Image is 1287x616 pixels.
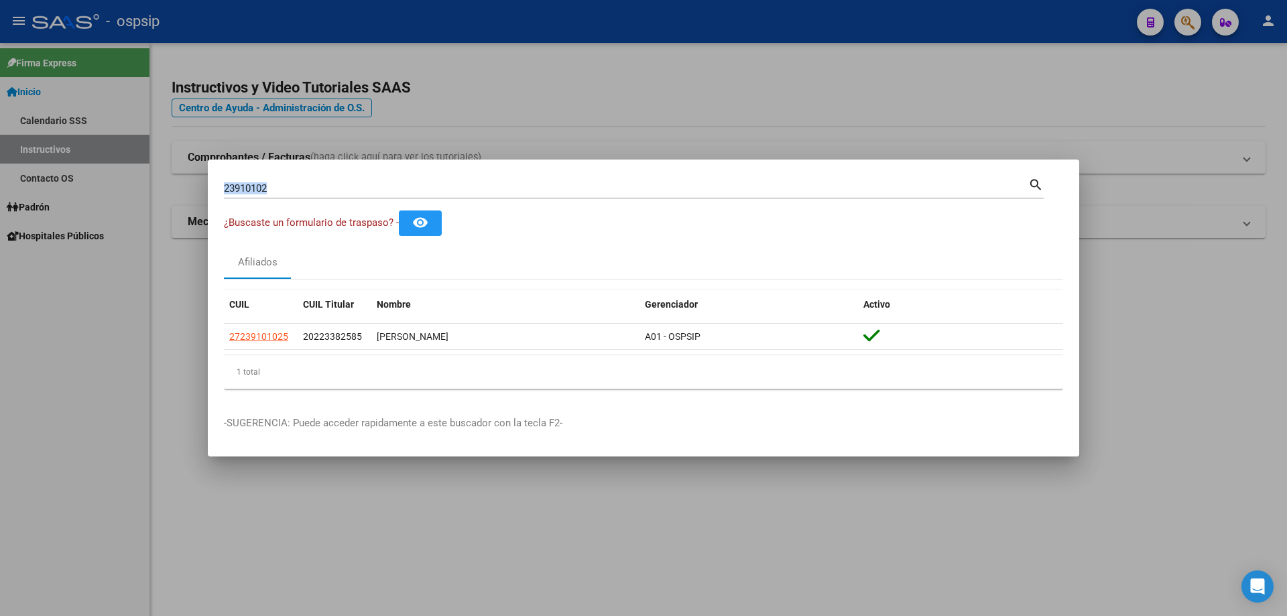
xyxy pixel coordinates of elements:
datatable-header-cell: CUIL [224,290,298,319]
span: Nombre [377,299,411,310]
mat-icon: search [1028,176,1044,192]
datatable-header-cell: Nombre [371,290,639,319]
span: 20223382585 [303,331,362,342]
p: -SUGERENCIA: Puede acceder rapidamente a este buscador con la tecla F2- [224,416,1063,431]
span: Gerenciador [645,299,698,310]
datatable-header-cell: Gerenciador [639,290,858,319]
span: A01 - OSPSIP [645,331,700,342]
span: CUIL Titular [303,299,354,310]
span: ¿Buscaste un formulario de traspaso? - [224,217,399,229]
span: 27239101025 [229,331,288,342]
div: Open Intercom Messenger [1241,570,1274,603]
datatable-header-cell: Activo [858,290,1063,319]
span: CUIL [229,299,249,310]
div: Afiliados [238,255,278,270]
datatable-header-cell: CUIL Titular [298,290,371,319]
mat-icon: remove_red_eye [412,214,428,231]
span: Activo [863,299,890,310]
div: 1 total [224,355,1063,389]
div: [PERSON_NAME] [377,329,634,345]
